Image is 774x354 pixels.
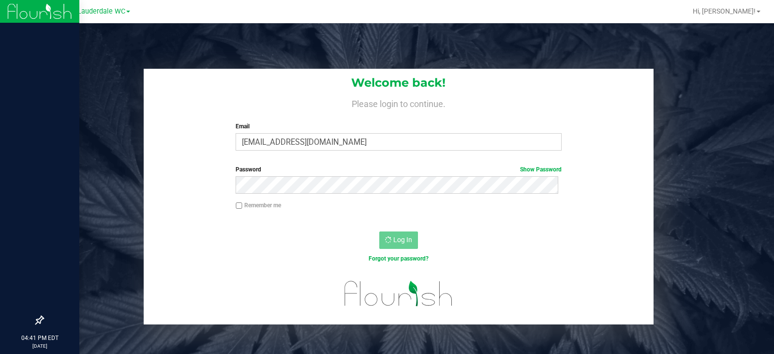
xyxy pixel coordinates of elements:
[4,342,75,350] p: [DATE]
[379,231,418,249] button: Log In
[335,273,462,314] img: flourish_logo.svg
[369,255,429,262] a: Forgot your password?
[236,166,261,173] span: Password
[236,122,561,131] label: Email
[144,97,654,108] h4: Please login to continue.
[4,334,75,342] p: 04:41 PM EDT
[67,7,125,15] span: Ft. Lauderdale WC
[236,201,281,210] label: Remember me
[144,77,654,89] h1: Welcome back!
[693,7,756,15] span: Hi, [PERSON_NAME]!
[236,202,242,209] input: Remember me
[520,166,562,173] a: Show Password
[393,236,412,244] span: Log In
